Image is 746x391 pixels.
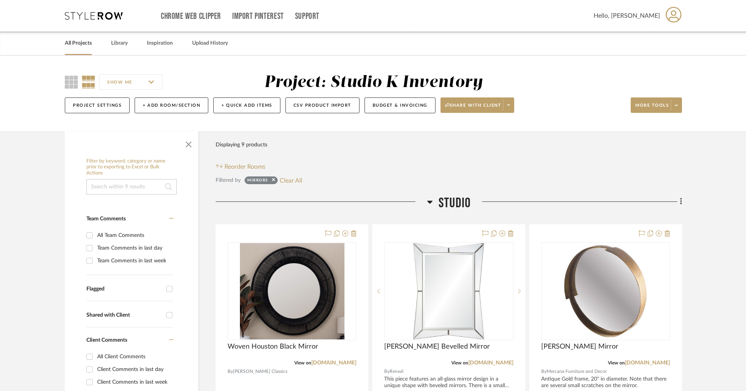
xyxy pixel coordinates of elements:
[384,342,490,351] span: [PERSON_NAME] Bevelled Mirror
[439,195,471,211] span: Studio
[232,13,284,20] a: Import Pinterest
[135,97,208,113] button: + Add Room/Section
[181,135,196,151] button: Close
[228,368,233,375] span: By
[228,243,356,340] div: 0
[311,360,356,366] a: [DOMAIN_NAME]
[224,162,265,171] span: Reorder Rooms
[240,243,344,339] img: Woven Houston Black Mirror
[97,363,171,376] div: Client Comments in last day
[86,158,177,176] h6: Filter by keyword, category or name prior to exporting to Excel or Bulk Actions
[541,368,547,375] span: By
[86,179,177,195] input: Search within 9 results
[365,97,435,113] button: Budget & Invoicing
[213,97,280,113] button: + Quick Add Items
[111,38,128,49] a: Library
[65,38,92,49] a: All Projects
[280,175,302,185] button: Clear All
[247,178,268,185] div: Mirrors
[294,361,311,365] span: View on
[635,102,669,114] span: More tools
[192,38,228,49] a: Upload History
[86,216,126,222] span: Team Comments
[295,13,319,20] a: Support
[594,11,660,20] span: Hello, [PERSON_NAME]
[97,351,171,363] div: All Client Comments
[631,97,682,113] button: More tools
[608,361,625,365] span: View on
[441,97,515,113] button: Share with client
[468,360,513,366] a: [DOMAIN_NAME]
[625,360,670,366] a: [DOMAIN_NAME]
[97,242,171,254] div: Team Comments in last day
[97,376,171,388] div: Client Comments in last week
[233,368,287,375] span: [PERSON_NAME] Classics
[451,361,468,365] span: View on
[86,312,162,319] div: Shared with Client
[216,137,267,153] div: Displaying 9 products
[547,368,607,375] span: Mercana Furniture and Decor
[161,13,221,20] a: Chrome Web Clipper
[65,97,130,113] button: Project Settings
[228,342,318,351] span: Woven Houston Black Mirror
[390,368,403,375] span: Renwil
[97,255,171,267] div: Team Comments in last week
[86,286,162,292] div: Flagged
[285,97,359,113] button: CSV Product Import
[541,342,618,351] span: [PERSON_NAME] Mirror
[86,337,127,343] span: Client Comments
[216,176,241,185] div: Filtered by
[384,368,390,375] span: By
[216,162,265,171] button: Reorder Rooms
[147,38,173,49] a: Inspiration
[557,243,654,339] img: Merton II Mirror
[97,229,171,242] div: All Team Comments
[400,243,497,339] img: Merritt Bevelled Mirror
[264,74,483,91] div: Project: Studio K Inventory
[445,102,501,114] span: Share with client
